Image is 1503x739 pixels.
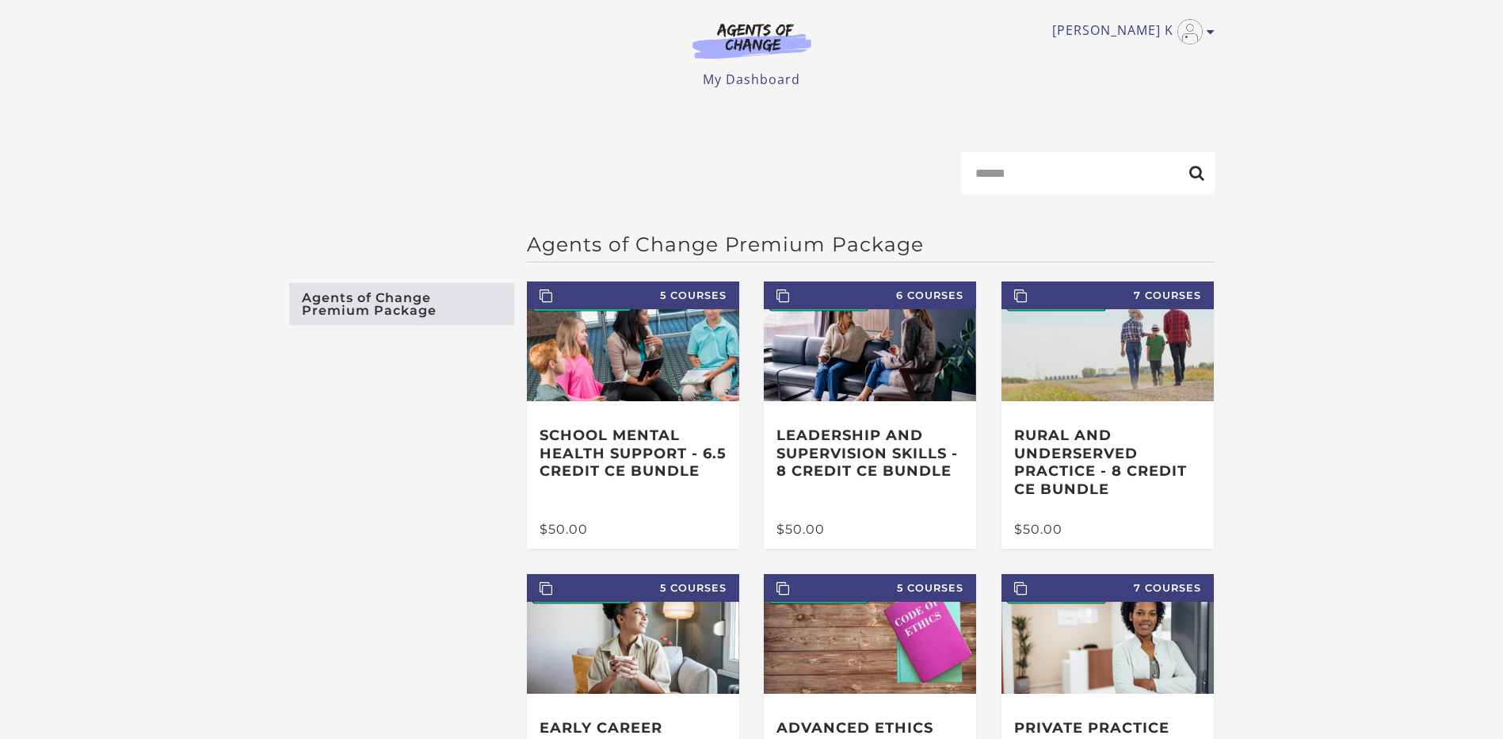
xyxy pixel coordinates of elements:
a: Toggle menu [1052,19,1207,44]
h3: Leadership and Supervision Skills - 8 Credit CE Bundle [776,427,963,481]
span: 7 Courses [1001,574,1214,602]
a: 7 Courses Rural and Underserved Practice - 8 Credit CE Bundle $50.00 [1001,281,1214,549]
a: Agents of Change Premium Package [289,283,514,325]
div: $50.00 [776,523,963,536]
span: 5 Courses [764,574,976,602]
div: $50.00 [1014,523,1201,536]
h3: Rural and Underserved Practice - 8 Credit CE Bundle [1014,427,1201,498]
h2: Agents of Change Premium Package [527,232,1215,256]
div: $50.00 [540,523,727,536]
span: 5 Courses [527,574,739,602]
h3: School Mental Health Support - 6.5 Credit CE Bundle [540,427,727,481]
a: 6 Courses Leadership and Supervision Skills - 8 Credit CE Bundle $50.00 [764,281,976,549]
a: My Dashboard [703,71,800,88]
span: 7 Courses [1001,281,1214,309]
span: 6 Courses [764,281,976,309]
span: 5 Courses [527,281,739,309]
img: Agents of Change Logo [676,22,828,59]
a: 5 Courses School Mental Health Support - 6.5 Credit CE Bundle $50.00 [527,281,739,549]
